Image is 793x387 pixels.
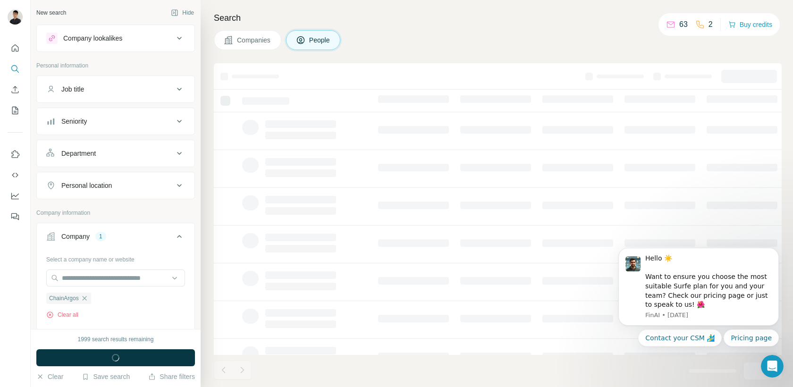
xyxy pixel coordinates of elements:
div: 1 [95,232,106,241]
h4: Search [214,11,782,25]
button: Save search [82,372,130,381]
button: Search [8,60,23,77]
div: Company [61,232,90,241]
button: Company1 [37,225,194,252]
button: Feedback [8,208,23,225]
button: Enrich CSV [8,81,23,98]
iframe: Intercom live chat [761,355,784,378]
div: Job title [61,84,84,94]
div: Department [61,149,96,158]
button: Clear [36,372,63,381]
div: New search [36,8,66,17]
button: Quick start [8,40,23,57]
p: 2 [709,19,713,30]
span: People [309,35,331,45]
div: 1999 search results remaining [78,335,154,344]
div: Company lookalikes [63,34,122,43]
button: Clear all [46,311,78,319]
span: ChainArgos [49,294,79,303]
button: Personal location [37,174,194,197]
button: Buy credits [728,18,772,31]
button: Company lookalikes [37,27,194,50]
button: My lists [8,102,23,119]
iframe: Intercom notifications message [604,217,793,362]
button: Department [37,142,194,165]
button: Use Surfe API [8,167,23,184]
button: Hide [164,6,201,20]
p: 63 [679,19,688,30]
div: Select a company name or website [46,252,185,264]
button: Share filters [148,372,195,381]
div: Personal location [61,181,112,190]
button: Job title [37,78,194,101]
div: Seniority [61,117,87,126]
p: Personal information [36,61,195,70]
button: Use Surfe on LinkedIn [8,146,23,163]
img: Avatar [8,9,23,25]
button: Dashboard [8,187,23,204]
button: Seniority [37,110,194,133]
p: Company information [36,209,195,217]
span: Companies [237,35,271,45]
